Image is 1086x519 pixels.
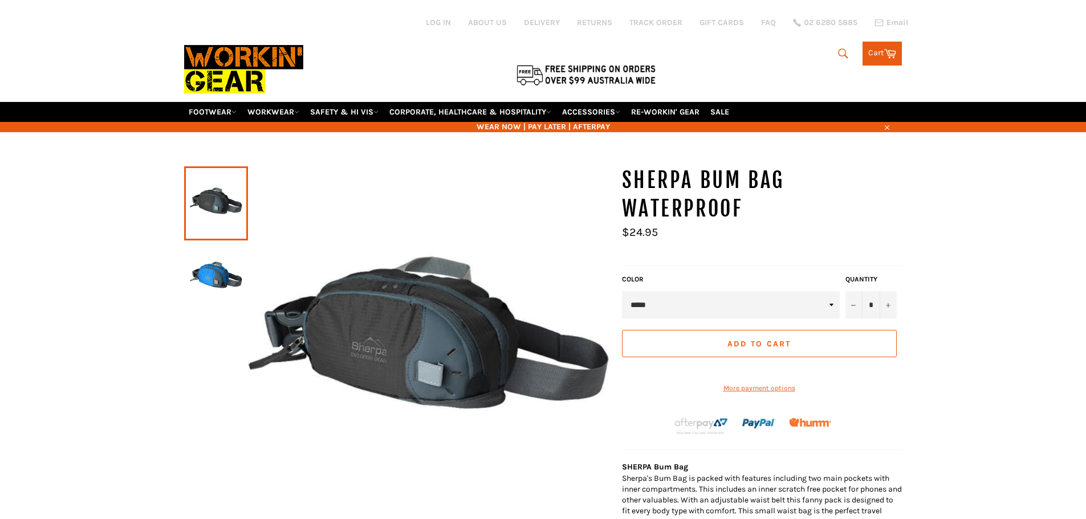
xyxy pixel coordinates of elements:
img: Workin Gear leaders in Workwear, Safety Boots, PPE, Uniforms. Australia's No.1 in Workwear [184,37,303,101]
a: SAFETY & HI VIS [306,102,383,122]
span: WEAR NOW | PAY LATER | AFTERPAY [184,121,902,132]
a: Cart [863,42,902,66]
a: More payment options [622,383,897,393]
a: DELIVERY [524,17,560,28]
span: 02 6280 5885 [804,19,857,27]
a: GIFT CARDS [699,17,744,28]
a: TRACK ORDER [629,17,682,28]
a: RE-WORKIN' GEAR [627,102,704,122]
button: Increase item quantity by one [880,291,897,318]
strong: SHERPA Bum Bag [622,462,688,472]
label: Quantity [845,275,897,284]
a: Email [875,18,908,27]
img: paypal.png [742,407,776,440]
span: Email [886,19,908,27]
a: FAQ [761,17,776,28]
span: $24.95 [622,226,658,239]
a: RETURNS [577,17,612,28]
a: FOOTWEAR [184,102,241,122]
a: SALE [706,102,734,122]
a: 02 6280 5885 [793,19,857,27]
a: ABOUT US [468,17,507,28]
img: Flat $9.95 shipping Australia wide [515,63,657,87]
a: ACCESSORIES [558,102,625,122]
button: Reduce item quantity by one [845,291,863,318]
a: WORKWEAR [243,102,304,122]
span: Add to Cart [727,339,791,349]
a: CORPORATE, HEALTHCARE & HOSPITALITY [385,102,556,122]
img: Afterpay-Logo-on-dark-bg_large.png [673,416,729,436]
label: Color [622,275,840,284]
a: Log in [426,18,451,27]
button: Add to Cart [622,330,897,357]
img: Humm_core_logo_RGB-01_300x60px_small_195d8312-4386-4de7-b182-0ef9b6303a37.png [789,418,831,427]
h1: SHERPA Bum Bag Waterproof [622,166,902,223]
img: SHERPA Bum Bag Waterproof - Workin Gear [190,246,242,309]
